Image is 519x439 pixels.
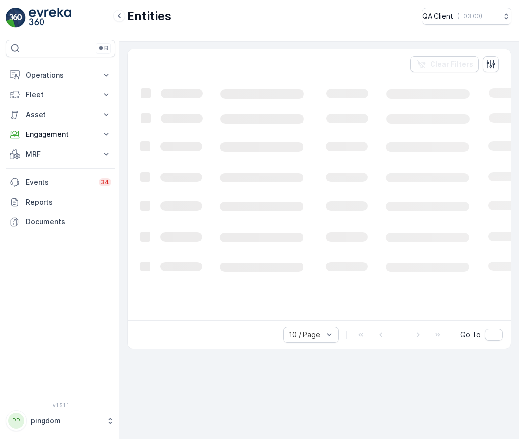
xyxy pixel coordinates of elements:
a: Documents [6,212,115,232]
p: Fleet [26,90,95,100]
button: MRF [6,144,115,164]
button: Asset [6,105,115,125]
p: QA Client [422,11,453,21]
button: Fleet [6,85,115,105]
span: v 1.51.1 [6,402,115,408]
div: PP [8,413,24,429]
p: Clear Filters [430,59,473,69]
button: Clear Filters [410,56,479,72]
img: logo_light-DOdMpM7g.png [29,8,71,28]
p: Operations [26,70,95,80]
button: QA Client(+03:00) [422,8,511,25]
p: ( +03:00 ) [457,12,482,20]
span: Go To [460,330,481,340]
img: logo [6,8,26,28]
p: Events [26,177,93,187]
p: 34 [101,178,109,186]
button: PPpingdom [6,410,115,431]
a: Reports [6,192,115,212]
p: MRF [26,149,95,159]
p: Documents [26,217,111,227]
p: ⌘B [98,44,108,52]
p: Asset [26,110,95,120]
p: Engagement [26,130,95,139]
button: Operations [6,65,115,85]
p: pingdom [31,416,101,426]
button: Engagement [6,125,115,144]
p: Reports [26,197,111,207]
p: Entities [127,8,171,24]
a: Events34 [6,173,115,192]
